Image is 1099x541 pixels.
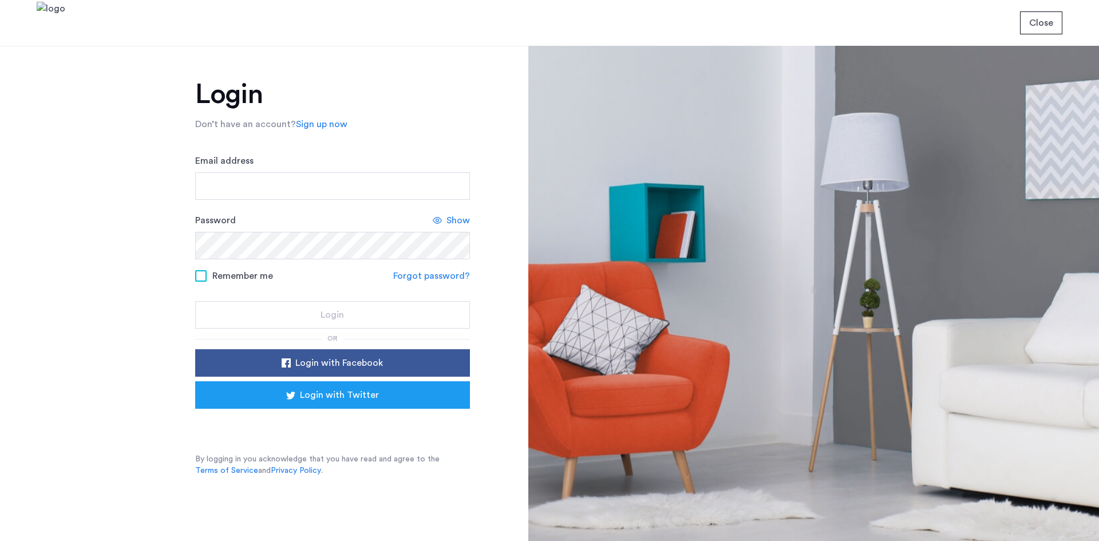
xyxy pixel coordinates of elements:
span: Show [446,214,470,227]
a: Sign up now [296,117,347,131]
p: By logging in you acknowledge that you have read and agree to the and . [195,453,470,476]
span: Close [1029,16,1053,30]
a: Forgot password? [393,269,470,283]
span: Login with Facebook [295,356,383,370]
a: Privacy Policy [271,465,321,476]
button: button [195,301,470,329]
span: Remember me [212,269,273,283]
img: logo [37,2,65,45]
button: button [195,381,470,409]
button: button [195,349,470,377]
span: Login [321,308,344,322]
span: or [327,335,338,342]
label: Password [195,214,236,227]
span: Don’t have an account? [195,120,296,129]
span: Login with Twitter [300,388,379,402]
button: button [1020,11,1062,34]
a: Terms of Service [195,465,258,476]
h1: Login [195,81,470,108]
label: Email address [195,154,254,168]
